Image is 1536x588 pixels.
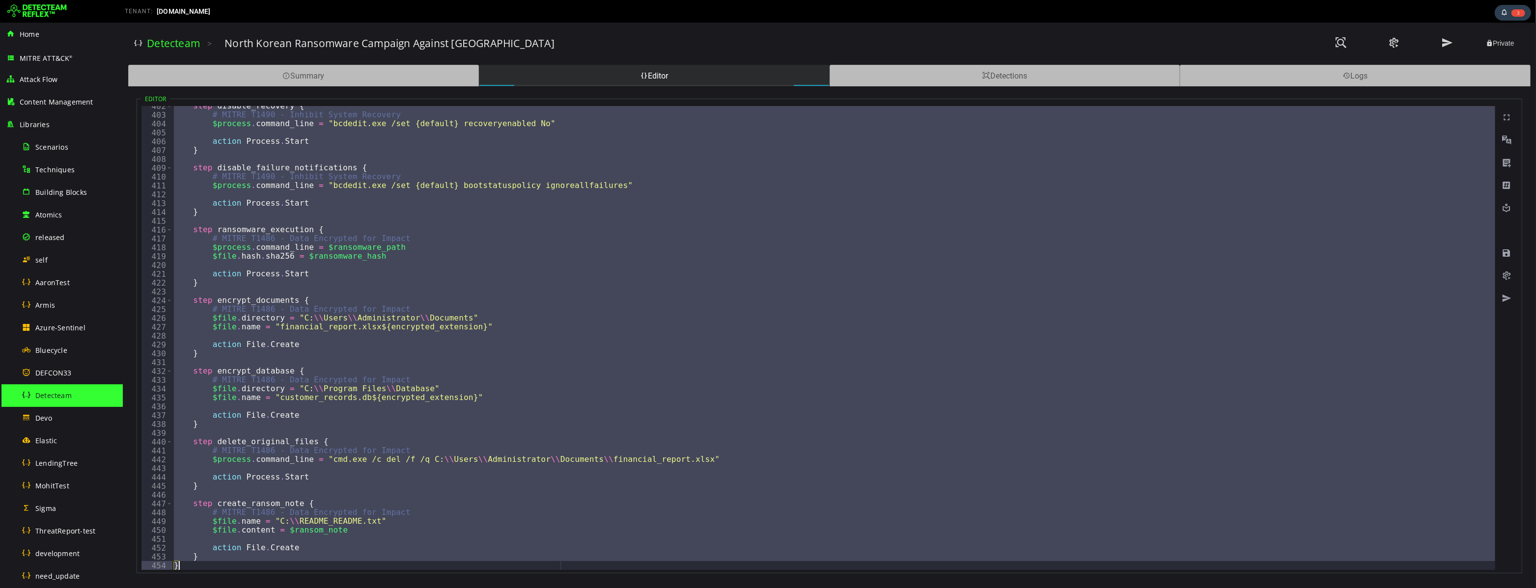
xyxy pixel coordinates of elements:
div: 434 [19,362,50,371]
div: 440 [19,415,50,424]
span: Azure-Sentinel [35,323,85,332]
span: LendingTree [35,458,78,468]
img: Detecteam logo [7,3,67,19]
span: released [35,233,65,242]
div: 423 [19,265,50,273]
div: 438 [19,397,50,406]
span: Toggle code folding, rows 447 through 453 [44,477,49,485]
span: Techniques [35,165,75,174]
span: MohitTest [35,481,69,490]
div: 406 [19,114,50,123]
div: 409 [19,141,50,150]
div: 444 [19,450,50,459]
span: Bluecycle [35,346,67,355]
span: ThreatReport-test [35,526,95,535]
div: 442 [19,432,50,441]
span: Scenarios [35,142,68,152]
div: 403 [19,88,50,97]
span: Toggle code folding, rows 440 through 445 [44,415,49,424]
span: self [35,255,48,265]
div: 415 [19,194,50,203]
div: 424 [19,273,50,282]
div: 432 [19,344,50,353]
span: TENANT: [125,8,153,15]
div: 428 [19,309,50,318]
button: Private [1353,15,1402,27]
div: 431 [19,335,50,344]
div: 421 [19,247,50,256]
div: 433 [19,353,50,362]
sup: ® [69,54,72,59]
div: 452 [19,521,50,530]
div: 436 [19,379,50,388]
span: Devo [35,413,52,423]
span: DEFCON33 [35,368,72,377]
div: 443 [19,441,50,450]
div: 420 [19,238,50,247]
span: Detecteam [35,391,72,400]
h3: North Korean Ransomware Campaign Against [GEOGRAPHIC_DATA] [102,14,432,27]
span: need_update [35,571,80,581]
div: 426 [19,291,50,300]
div: 437 [19,388,50,397]
span: [DOMAIN_NAME] [157,7,211,15]
legend: Editor [18,72,47,80]
span: Sigma [35,504,56,513]
div: 449 [19,494,50,503]
div: 450 [19,503,50,512]
span: development [35,549,80,558]
span: Atomics [35,210,62,219]
span: Attack Flow [20,75,57,84]
span: 3 [1511,9,1525,17]
span: Toggle code folding, rows 416 through 422 [44,203,49,212]
div: Task Notifications [1495,5,1531,21]
span: MITRE ATT&CK [20,53,73,63]
span: Toggle code folding, rows 432 through 438 [44,344,49,353]
div: 412 [19,167,50,176]
div: 445 [19,459,50,468]
span: Armis [35,300,55,310]
span: Toggle code folding, rows 402 through 407 [44,79,49,88]
div: 419 [19,229,50,238]
div: 425 [19,282,50,291]
div: 417 [19,212,50,220]
div: Editor [356,42,707,64]
div: 451 [19,512,50,521]
div: 410 [19,150,50,159]
div: 439 [19,406,50,415]
div: 447 [19,477,50,485]
div: 416 [19,203,50,212]
span: Home [20,29,39,39]
div: 408 [19,132,50,141]
div: 405 [19,106,50,114]
span: Elastic [35,436,57,445]
span: Private [1363,17,1392,25]
div: 453 [19,530,50,538]
div: 454 [19,538,50,547]
span: > [84,15,89,27]
div: Logs [1057,42,1408,64]
div: 411 [19,159,50,167]
span: Libraries [20,120,50,129]
span: AaronTest [35,278,70,287]
div: 422 [19,256,50,265]
div: 429 [19,318,50,326]
div: 435 [19,371,50,379]
span: Content Management [20,97,93,107]
span: Toggle code folding, rows 424 through 430 [44,273,49,282]
span: Toggle code folding, rows 409 through 414 [44,141,49,150]
div: 414 [19,185,50,194]
span: Building Blocks [35,187,87,197]
div: Detections [707,42,1058,64]
div: 418 [19,220,50,229]
div: 413 [19,176,50,185]
div: 407 [19,123,50,132]
div: 448 [19,485,50,494]
div: 441 [19,424,50,432]
div: 402 [19,79,50,88]
div: 430 [19,326,50,335]
div: Summary [5,42,356,64]
div: 427 [19,300,50,309]
a: Detecteam [24,14,77,27]
div: 446 [19,468,50,477]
